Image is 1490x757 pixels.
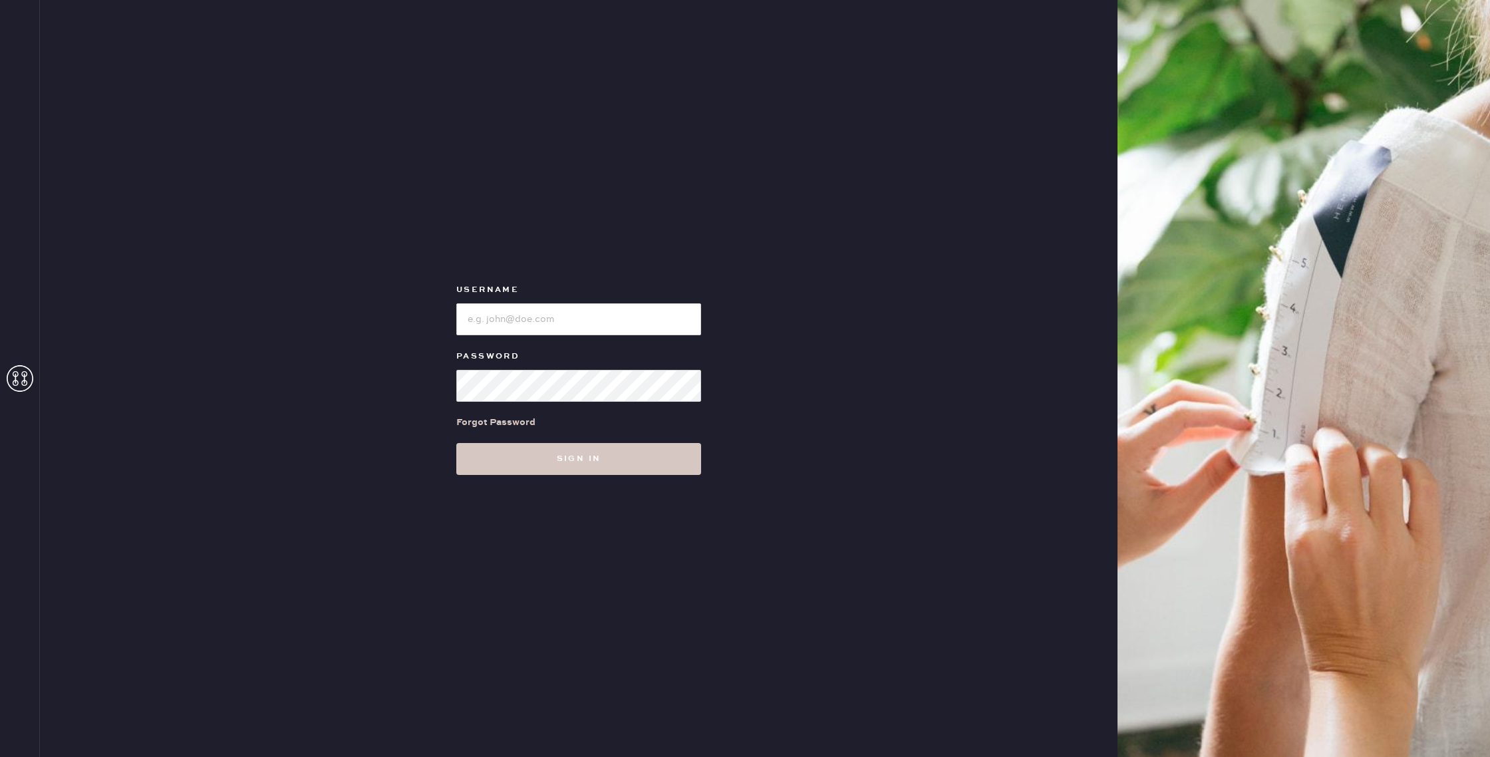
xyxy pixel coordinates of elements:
[456,282,701,298] label: Username
[456,349,701,365] label: Password
[456,402,535,443] a: Forgot Password
[456,443,701,475] button: Sign in
[456,303,701,335] input: e.g. john@doe.com
[456,415,535,430] div: Forgot Password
